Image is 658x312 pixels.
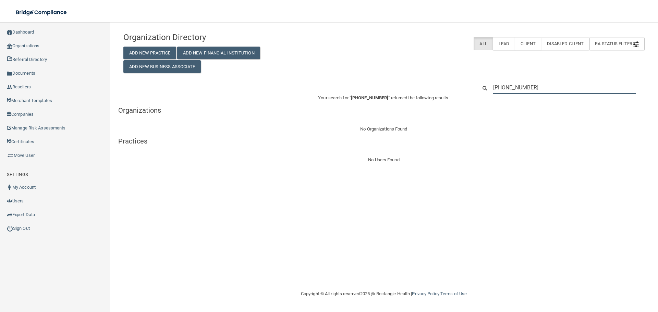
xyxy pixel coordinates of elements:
[7,152,14,159] img: briefcase.64adab9b.png
[7,185,12,190] img: ic_user_dark.df1a06c3.png
[118,156,649,164] div: No Users Found
[7,171,28,179] label: SETTINGS
[7,71,12,76] img: icon-documents.8dae5593.png
[541,37,589,50] label: Disabled Client
[493,81,636,94] input: Search
[595,41,639,46] span: RA Status Filter
[118,107,649,114] h5: Organizations
[177,47,260,59] button: Add New Financial Institution
[118,94,649,102] p: Your search for " " returned the following results:
[515,37,541,50] label: Client
[633,41,639,47] img: icon-filter@2x.21656d0b.png
[440,291,467,296] a: Terms of Use
[539,263,650,291] iframe: Drift Widget Chat Controller
[259,283,509,305] div: Copyright © All rights reserved 2025 @ Rectangle Health | |
[10,5,73,20] img: bridge_compliance_login_screen.278c3ca4.svg
[412,291,439,296] a: Privacy Policy
[123,33,290,42] h4: Organization Directory
[7,30,12,35] img: ic_dashboard_dark.d01f4a41.png
[474,37,492,50] label: All
[7,212,12,217] img: icon-export.b9366987.png
[7,85,12,90] img: ic_reseller.de258add.png
[123,47,176,59] button: Add New Practice
[118,137,649,145] h5: Practices
[118,125,649,133] div: No Organizations Found
[7,198,12,204] img: icon-users.e205127d.png
[493,37,515,50] label: Lead
[7,43,12,49] img: organization-icon.f8decf85.png
[351,95,388,100] span: [PHONE_NUMBER]
[123,60,201,73] button: Add New Business Associate
[7,225,13,232] img: ic_power_dark.7ecde6b1.png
